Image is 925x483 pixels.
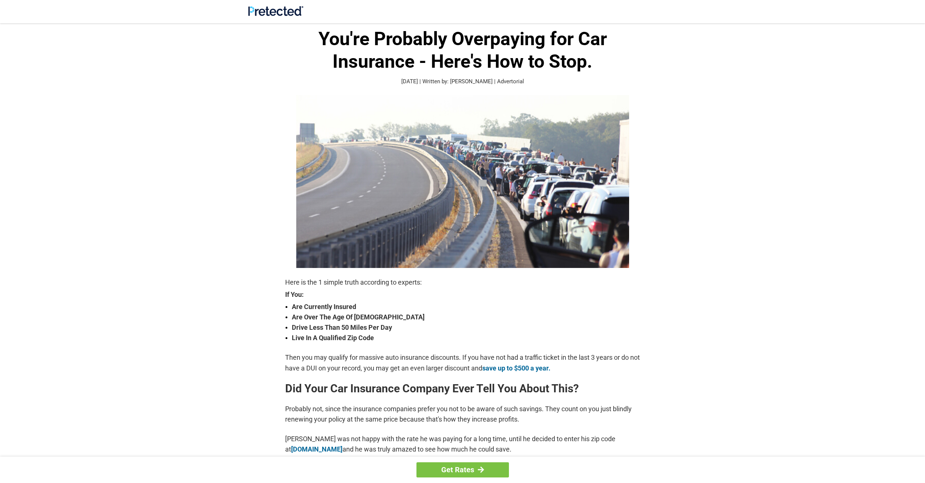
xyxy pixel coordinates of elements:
strong: Drive Less Than 50 Miles Per Day [292,322,640,333]
p: Here is the 1 simple truth according to experts: [285,277,640,288]
p: [DATE] | Written by: [PERSON_NAME] | Advertorial [285,77,640,86]
img: Site Logo [248,6,303,16]
h1: You're Probably Overpaying for Car Insurance - Here's How to Stop. [285,28,640,73]
strong: Are Over The Age Of [DEMOGRAPHIC_DATA] [292,312,640,322]
p: Probably not, since the insurance companies prefer you not to be aware of such savings. They coun... [285,404,640,425]
strong: Live In A Qualified Zip Code [292,333,640,343]
a: [DOMAIN_NAME] [291,445,342,453]
a: Get Rates [416,462,509,477]
a: Site Logo [248,10,303,17]
p: [PERSON_NAME] was not happy with the rate he was paying for a long time, until he decided to ente... [285,434,640,455]
a: save up to $500 a year. [482,364,550,372]
h2: Did Your Car Insurance Company Ever Tell You About This? [285,383,640,395]
strong: Are Currently Insured [292,302,640,312]
strong: If You: [285,291,640,298]
p: Then you may qualify for massive auto insurance discounts. If you have not had a traffic ticket i... [285,352,640,373]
